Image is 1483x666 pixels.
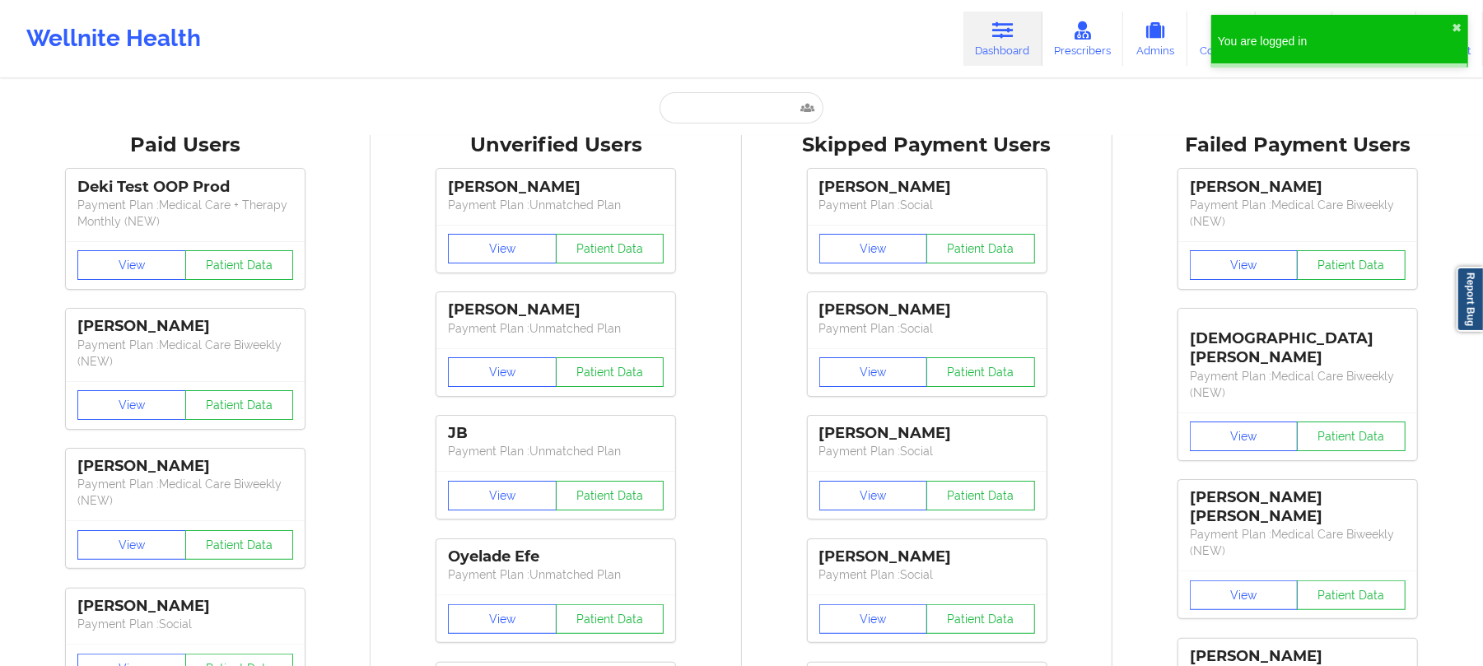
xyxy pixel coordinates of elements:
button: Patient Data [185,250,294,280]
a: Report Bug [1457,267,1483,332]
a: Prescribers [1042,12,1124,66]
button: View [819,234,928,263]
p: Payment Plan : Unmatched Plan [448,197,664,213]
a: Coaches [1187,12,1256,66]
div: Unverified Users [382,133,730,158]
div: [PERSON_NAME] [819,178,1035,197]
button: View [1190,250,1299,280]
div: [PERSON_NAME] [819,424,1035,443]
div: [PERSON_NAME] [PERSON_NAME] [1190,488,1406,526]
p: Payment Plan : Medical Care Biweekly (NEW) [1190,368,1406,401]
p: Payment Plan : Social [819,320,1035,337]
div: Failed Payment Users [1124,133,1471,158]
div: JB [448,424,664,443]
button: View [1190,421,1299,451]
p: Payment Plan : Medical Care Biweekly (NEW) [77,337,293,370]
button: View [819,357,928,387]
button: Patient Data [926,234,1035,263]
p: Payment Plan : Social [819,197,1035,213]
div: [PERSON_NAME] [1190,178,1406,197]
button: Patient Data [185,530,294,560]
button: Patient Data [926,604,1035,634]
div: [PERSON_NAME] [77,457,293,476]
div: Paid Users [12,133,359,158]
button: View [1190,580,1299,610]
button: Patient Data [1297,250,1406,280]
div: You are logged in [1218,33,1452,49]
p: Payment Plan : Unmatched Plan [448,443,664,459]
button: View [448,604,557,634]
button: View [77,530,186,560]
div: [DEMOGRAPHIC_DATA][PERSON_NAME] [1190,317,1406,367]
button: View [448,481,557,510]
div: [PERSON_NAME] [77,597,293,616]
div: [PERSON_NAME] [819,547,1035,566]
button: Patient Data [926,357,1035,387]
button: View [819,604,928,634]
p: Payment Plan : Medical Care Biweekly (NEW) [1190,526,1406,559]
button: View [448,357,557,387]
button: Patient Data [556,604,665,634]
div: [PERSON_NAME] [819,300,1035,319]
p: Payment Plan : Unmatched Plan [448,320,664,337]
button: close [1452,21,1462,35]
div: Deki Test OOP Prod [77,178,293,197]
button: View [819,481,928,510]
div: Skipped Payment Users [753,133,1101,158]
p: Payment Plan : Unmatched Plan [448,566,664,583]
div: Oyelade Efe [448,547,664,566]
p: Payment Plan : Medical Care Biweekly (NEW) [1190,197,1406,230]
div: [PERSON_NAME] [77,317,293,336]
button: View [77,390,186,420]
div: [PERSON_NAME] [448,300,664,319]
p: Payment Plan : Social [77,616,293,632]
p: Payment Plan : Social [819,566,1035,583]
button: Patient Data [1297,580,1406,610]
button: View [77,250,186,280]
button: Patient Data [556,481,665,510]
a: Dashboard [963,12,1042,66]
button: Patient Data [1297,421,1406,451]
p: Payment Plan : Medical Care + Therapy Monthly (NEW) [77,197,293,230]
button: Patient Data [556,234,665,263]
button: Patient Data [556,357,665,387]
p: Payment Plan : Medical Care Biweekly (NEW) [77,476,293,509]
button: Patient Data [926,481,1035,510]
button: Patient Data [185,390,294,420]
div: [PERSON_NAME] [448,178,664,197]
a: Admins [1123,12,1187,66]
button: View [448,234,557,263]
p: Payment Plan : Social [819,443,1035,459]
